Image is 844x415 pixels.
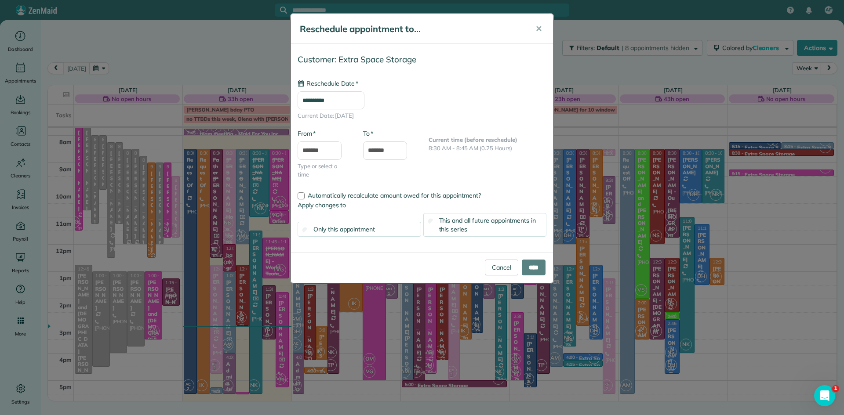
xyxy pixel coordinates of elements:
[302,227,308,233] input: Only this appointment
[363,129,373,138] label: To
[308,191,481,199] span: Automatically recalculate amount owed for this appointment?
[439,217,536,233] span: This and all future appointments in this series
[298,112,546,120] span: Current Date: [DATE]
[313,225,375,233] span: Only this appointment
[298,162,350,179] span: Type or select a time
[298,129,316,138] label: From
[429,136,517,143] b: Current time (before reschedule)
[485,260,518,275] a: Cancel
[814,385,835,406] iframe: Intercom live chat
[832,385,839,392] span: 1
[298,55,546,64] h4: Customer: Extra Space Storage
[428,218,433,224] input: This and all future appointments in this series
[298,201,546,209] label: Apply changes to
[535,24,542,34] span: ✕
[298,79,358,88] label: Reschedule Date
[300,23,523,35] h5: Reschedule appointment to...
[429,144,546,153] p: 8:30 AM - 8:45 AM (0.25 Hours)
